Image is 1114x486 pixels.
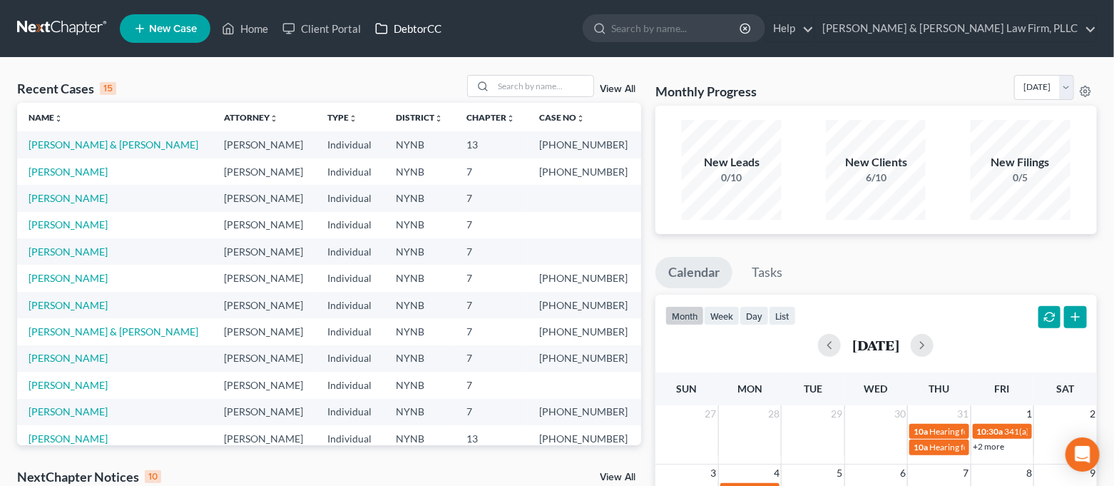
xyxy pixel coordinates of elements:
td: [PERSON_NAME] [213,425,316,452]
a: [PERSON_NAME] [29,432,108,445]
i: unfold_more [54,114,63,123]
span: 5 [836,465,844,482]
td: [PERSON_NAME] [213,345,316,372]
td: [PHONE_NUMBER] [528,158,641,185]
td: 7 [456,238,528,265]
td: Individual [317,425,385,452]
td: 7 [456,292,528,318]
a: DebtorCC [368,16,449,41]
td: Individual [317,292,385,318]
td: [PHONE_NUMBER] [528,318,641,345]
span: Mon [737,383,762,395]
td: NYNB [384,265,456,291]
input: Search by name... [494,76,593,96]
td: [PERSON_NAME] [213,212,316,238]
a: [PERSON_NAME] & [PERSON_NAME] [29,138,198,151]
a: [PERSON_NAME] [29,405,108,417]
td: [PHONE_NUMBER] [528,399,641,425]
i: unfold_more [270,114,278,123]
td: NYNB [384,212,456,238]
td: NYNB [384,185,456,211]
td: Individual [317,345,385,372]
div: 15 [100,82,116,95]
div: NextChapter Notices [17,468,161,485]
td: Individual [317,399,385,425]
td: NYNB [384,425,456,452]
div: 0/10 [682,171,782,185]
span: 3 [710,465,718,482]
span: 2 [1088,405,1097,422]
td: [PERSON_NAME] [213,265,316,291]
button: list [769,306,796,325]
i: unfold_more [349,114,358,123]
td: 7 [456,212,528,238]
div: New Clients [826,154,926,171]
td: [PHONE_NUMBER] [528,265,641,291]
a: View All [600,472,635,482]
span: 27 [704,405,718,422]
a: [PERSON_NAME] [29,352,108,364]
div: New Filings [971,154,1070,171]
td: NYNB [384,292,456,318]
td: [PERSON_NAME] [213,131,316,158]
a: [PERSON_NAME] [29,299,108,311]
td: [PERSON_NAME] [213,318,316,345]
button: day [740,306,769,325]
input: Search by name... [611,15,742,41]
span: 31 [956,405,971,422]
a: Chapterunfold_more [467,112,516,123]
td: Individual [317,185,385,211]
td: [PHONE_NUMBER] [528,292,641,318]
a: Typeunfold_more [328,112,358,123]
span: 10a [914,426,928,437]
td: NYNB [384,158,456,185]
td: NYNB [384,399,456,425]
a: [PERSON_NAME] [29,272,108,284]
td: 13 [456,425,528,452]
h2: [DATE] [852,338,899,353]
td: NYNB [384,131,456,158]
span: 1 [1025,405,1033,422]
td: [PERSON_NAME] [213,372,316,398]
div: 6/10 [826,171,926,185]
a: Home [215,16,275,41]
a: Tasks [739,257,795,288]
a: [PERSON_NAME] [29,166,108,178]
td: 7 [456,345,528,372]
span: Tue [804,383,822,395]
td: [PERSON_NAME] [213,238,316,265]
span: 6 [899,465,907,482]
a: Help [766,16,814,41]
td: 7 [456,185,528,211]
td: NYNB [384,345,456,372]
span: 30 [893,405,907,422]
td: [PHONE_NUMBER] [528,345,641,372]
td: Individual [317,158,385,185]
span: 7 [962,465,971,482]
a: +2 more [974,441,1005,452]
span: 29 [830,405,844,422]
span: Wed [864,383,888,395]
td: [PHONE_NUMBER] [528,425,641,452]
a: [PERSON_NAME] [29,218,108,231]
div: Recent Cases [17,80,116,97]
td: [PHONE_NUMBER] [528,131,641,158]
a: View All [600,84,635,94]
a: Districtunfold_more [396,112,443,123]
span: Hearing for [PERSON_NAME] [929,442,1041,452]
td: Individual [317,238,385,265]
a: Calendar [655,257,732,288]
span: Sun [677,383,697,395]
h3: Monthly Progress [655,83,757,100]
span: 9 [1088,465,1097,482]
td: 7 [456,372,528,398]
td: Individual [317,212,385,238]
a: [PERSON_NAME] [29,192,108,204]
span: Thu [929,383,949,395]
td: Individual [317,372,385,398]
div: 0/5 [971,171,1070,185]
i: unfold_more [576,114,585,123]
button: month [665,306,704,325]
span: 10:30a [977,426,1003,437]
span: 8 [1025,465,1033,482]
